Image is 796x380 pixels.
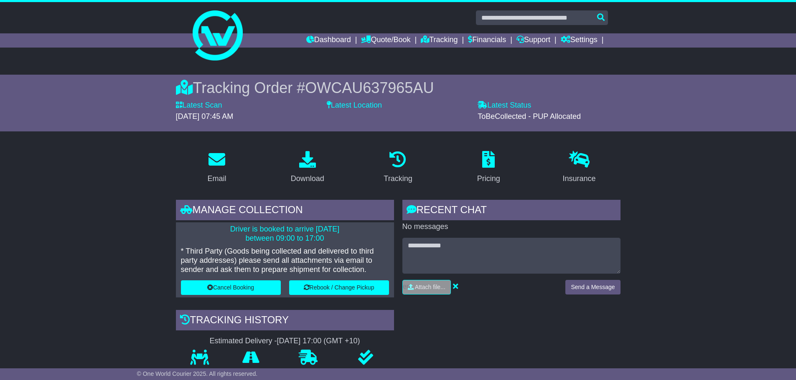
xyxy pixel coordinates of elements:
div: Insurance [563,173,596,184]
span: © One World Courier 2025. All rights reserved. [137,370,258,377]
a: Quote/Book [361,33,410,48]
a: Download [285,148,330,187]
span: [DATE] 07:45 AM [176,112,234,121]
a: Email [202,148,231,187]
button: Cancel Booking [181,280,281,295]
a: Tracking [421,33,458,48]
div: Tracking history [176,310,394,332]
span: OWCAU637965AU [305,79,434,96]
a: Settings [561,33,598,48]
label: Latest Location [327,101,382,110]
div: [DATE] 17:00 (GMT +10) [277,337,360,346]
p: No messages [402,222,621,232]
div: RECENT CHAT [402,200,621,222]
p: Driver is booked to arrive [DATE] between 09:00 to 17:00 [181,225,389,243]
a: Financials [468,33,506,48]
a: Tracking [378,148,417,187]
div: Estimated Delivery - [176,337,394,346]
label: Latest Scan [176,101,222,110]
p: * Third Party (Goods being collected and delivered to third party addresses) please send all atta... [181,247,389,274]
div: Download [291,173,324,184]
div: Manage collection [176,200,394,222]
button: Rebook / Change Pickup [289,280,389,295]
button: Send a Message [565,280,620,294]
label: Latest Status [478,101,531,110]
a: Pricing [472,148,506,187]
div: Tracking Order # [176,79,621,97]
a: Dashboard [306,33,351,48]
div: Pricing [477,173,500,184]
span: ToBeCollected - PUP Allocated [478,112,581,121]
a: Support [516,33,550,48]
div: Email [207,173,226,184]
div: Tracking [384,173,412,184]
a: Insurance [557,148,601,187]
